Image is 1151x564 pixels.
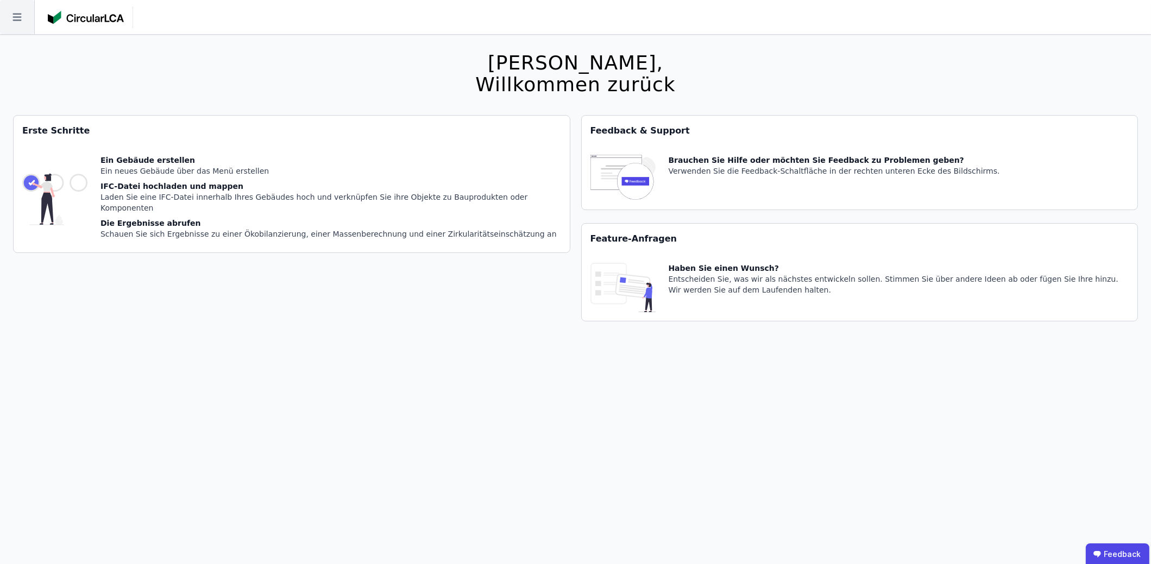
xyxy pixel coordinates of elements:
div: Ein Gebäude erstellen [100,155,561,166]
div: Feature-Anfragen [582,224,1138,254]
div: Verwenden Sie die Feedback-Schaltfläche in der rechten unteren Ecke des Bildschirms. [669,166,1000,176]
div: Willkommen zurück [475,74,675,96]
div: Brauchen Sie Hilfe oder möchten Sie Feedback zu Problemen geben? [669,155,1000,166]
div: Die Ergebnisse abrufen [100,218,561,229]
img: Concular [48,11,124,24]
div: Haben Sie einen Wunsch? [669,263,1129,274]
div: Ein neues Gebäude über das Menü erstellen [100,166,561,176]
img: getting_started_tile-DrF_GRSv.svg [22,155,87,244]
div: IFC-Datei hochladen und mappen [100,181,561,192]
img: feedback-icon-HCTs5lye.svg [590,155,656,201]
div: Schauen Sie sich Ergebnisse zu einer Ökobilanzierung, einer Massenberechnung und einer Zirkularit... [100,229,561,239]
div: Laden Sie eine IFC-Datei innerhalb Ihres Gebäudes hoch und verknüpfen Sie ihre Objekte zu Bauprod... [100,192,561,213]
div: Erste Schritte [14,116,570,146]
img: feature_request_tile-UiXE1qGU.svg [590,263,656,312]
div: Entscheiden Sie, was wir als nächstes entwickeln sollen. Stimmen Sie über andere Ideen ab oder fü... [669,274,1129,295]
div: Feedback & Support [582,116,1138,146]
div: [PERSON_NAME], [475,52,675,74]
